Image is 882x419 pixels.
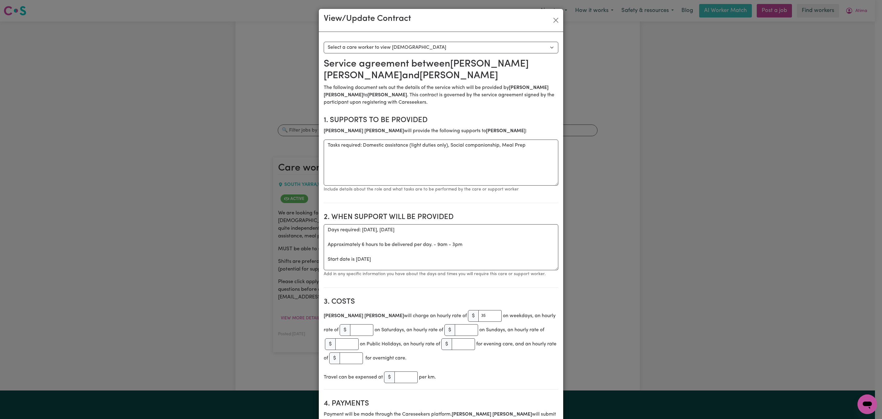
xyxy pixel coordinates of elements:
[324,399,558,408] h2: 4. Payments
[551,15,561,25] button: Close
[324,129,404,133] b: [PERSON_NAME] [PERSON_NAME]
[324,313,404,318] b: [PERSON_NAME] [PERSON_NAME]
[325,338,336,350] span: $
[858,394,877,414] iframe: Button to launch messaging window, conversation in progress
[324,213,558,222] h2: 2. When support will be provided
[324,58,558,82] h2: Service agreement between [PERSON_NAME] [PERSON_NAME] and [PERSON_NAME]
[324,298,558,306] h2: 3. Costs
[324,272,546,276] small: Add in any specific information you have about the days and times you will require this care or s...
[329,352,340,364] span: $
[324,309,558,365] div: will charge an hourly rate of on weekdays, an hourly rate of on Saturdays, an hourly rate of on S...
[324,84,558,106] p: The following document sets out the details of the service which will be provided by to . This co...
[468,310,479,322] span: $
[324,116,558,125] h2: 1. Supports to be provided
[452,412,532,417] b: [PERSON_NAME] [PERSON_NAME]
[324,224,558,270] textarea: Days required: [DATE], [DATE] Approximately 6 hours to be delivered per day. - 9am - 3pm Start da...
[486,129,526,133] b: [PERSON_NAME]
[441,338,452,350] span: $
[384,371,395,383] span: $
[340,324,350,336] span: $
[367,93,407,98] b: [PERSON_NAME]
[324,370,558,384] div: Travel can be expensed at per km.
[324,187,519,192] small: Include details about the role and what tasks are to be performed by the care or support worker
[324,14,411,24] h3: View/Update Contract
[444,324,455,336] span: $
[324,140,558,186] textarea: Tasks required: Domestic assistance (light duties only), Social companionship, Meal Prep
[324,127,558,135] p: will provide the following supports to :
